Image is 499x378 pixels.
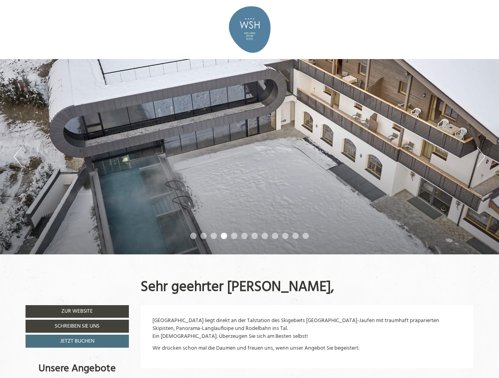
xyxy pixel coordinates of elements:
[26,335,129,348] a: Jetzt buchen
[26,305,129,318] a: Zur Website
[26,361,129,376] div: Unsere Angebote
[26,320,129,333] a: Schreiben Sie uns
[152,345,462,352] p: Wir drücken schon mal die Daumen und freuen uns, wenn unser Angebot Sie begeistert:
[477,147,485,167] button: Next
[141,280,334,296] h1: Sehr geehrter [PERSON_NAME],
[152,317,462,341] p: [GEOGRAPHIC_DATA] liegt direkt an der Talstation des Skigebiets [GEOGRAPHIC_DATA]-Jaufen mit trau...
[14,147,22,167] button: Previous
